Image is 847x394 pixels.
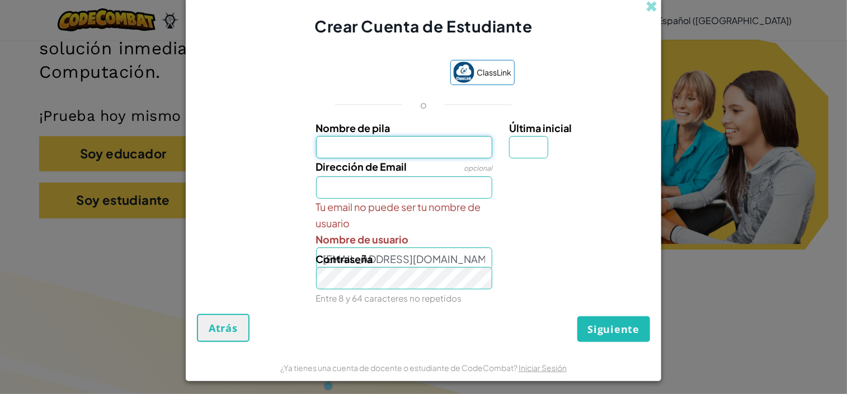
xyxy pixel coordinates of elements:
[519,363,567,373] a: Iniciar Sesión
[477,64,512,81] span: ClassLink
[314,16,533,36] span: Crear Cuenta de Estudiante
[280,363,519,373] span: ¿Ya tienes una cuenta de docente o estudiante de CodeCombat?
[577,316,650,342] button: Siguiente
[316,252,373,265] span: Contraseña
[316,233,409,246] span: Nombre de usuario
[420,98,427,111] p: o
[453,62,474,83] img: classlink-logo-small.png
[209,321,238,335] span: Atrás
[327,61,445,86] iframe: Botón de Acceder con Google
[316,160,407,173] span: Dirección de Email
[316,199,493,231] span: Tu email no puede ser tu nombre de usuario
[464,164,492,172] span: opcional
[509,121,572,134] span: Última inicial
[588,322,639,336] span: Siguiente
[197,314,250,342] button: Atrás
[316,121,390,134] span: Nombre de pila
[316,293,462,303] small: Entre 8 y 64 caracteres no repetidos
